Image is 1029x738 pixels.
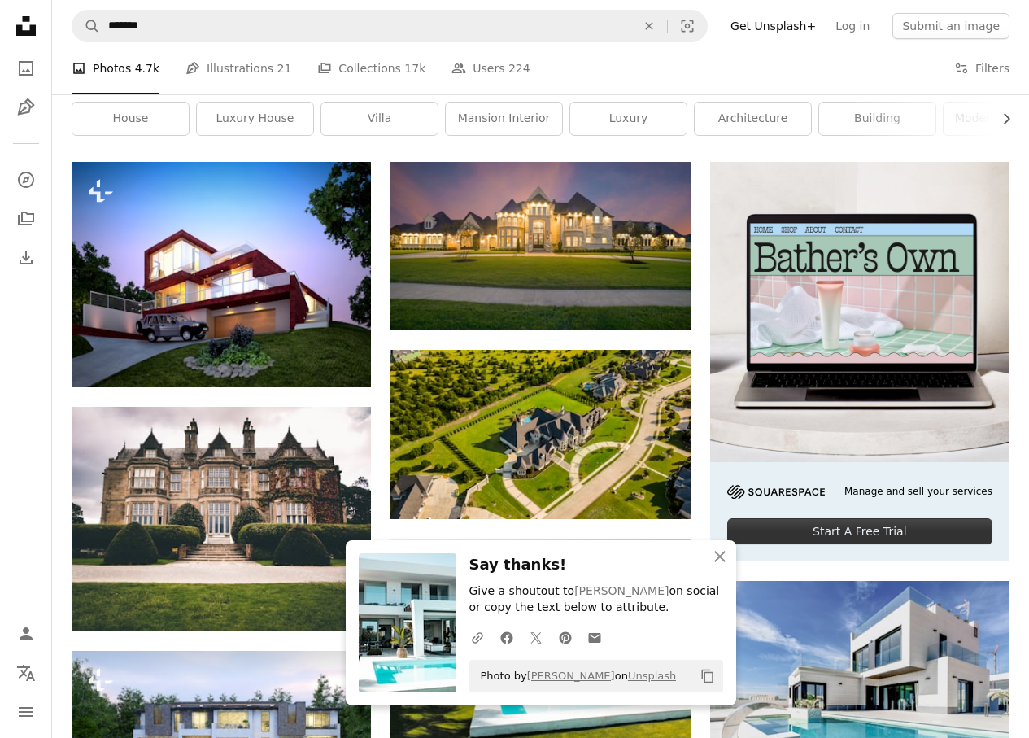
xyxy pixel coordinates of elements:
a: villa [321,103,438,135]
a: architecture [695,103,811,135]
a: Home — Unsplash [10,10,42,46]
form: Find visuals sitewide [72,10,708,42]
button: Clear [631,11,667,41]
a: [PERSON_NAME] [527,670,615,682]
a: Get Unsplash+ [721,13,826,39]
a: Illustrations [10,91,42,124]
button: Submit an image [892,13,1009,39]
button: Search Unsplash [72,11,100,41]
button: Visual search [668,11,707,41]
span: 17k [404,59,425,77]
img: aerial photography of house with green yard [390,350,690,518]
a: low-angle photography of brown mansion under a cloudy sky during daytime [72,511,371,526]
a: Photos [10,52,42,85]
p: Give a shoutout to on social or copy the text below to attribute. [469,583,723,616]
img: file-1705255347840-230a6ab5bca9image [727,485,825,499]
a: 3d render of house exterior at sunset [72,267,371,282]
a: Log in [826,13,879,39]
a: house [72,103,189,135]
a: Illustrations 21 [185,42,291,94]
button: Filters [954,42,1009,94]
a: Explore [10,164,42,196]
a: Collections 17k [317,42,425,94]
a: Log in / Sign up [10,618,42,650]
h3: Say thanks! [469,553,723,577]
a: aerial photography of house with green yard [390,427,690,442]
span: 21 [277,59,292,77]
button: Copy to clipboard [694,662,722,690]
a: mansion interior [446,103,562,135]
a: luxury house [197,103,313,135]
a: Share on Twitter [521,621,551,653]
a: Manage and sell your servicesStart A Free Trial [710,162,1009,561]
img: low-angle photography of brown mansion under a cloudy sky during daytime [72,407,371,631]
a: Share on Facebook [492,621,521,653]
a: [PERSON_NAME] [574,584,669,597]
div: Start A Free Trial [727,518,992,544]
a: 3D RENDER MODERN BUILDING EXTERIOR [72,718,371,732]
span: 224 [508,59,530,77]
span: Photo by on [473,663,677,689]
a: Share on Pinterest [551,621,580,653]
a: Collections [10,203,42,235]
a: building [819,103,935,135]
button: scroll list to the right [992,103,1009,135]
img: file-1707883121023-8e3502977149image [710,162,1009,461]
button: Menu [10,696,42,728]
a: Share over email [580,621,609,653]
img: white and black lighted concrete house [390,162,690,330]
a: white and black lighted concrete house [390,238,690,253]
img: 3d render of house exterior at sunset [72,162,371,386]
button: Language [10,657,42,689]
a: Download History [10,242,42,274]
a: Users 224 [451,42,530,94]
span: Manage and sell your services [844,485,992,499]
a: Unsplash [628,670,676,682]
a: luxury [570,103,687,135]
a: white concrete building under blue sky during daytime [710,673,1009,688]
